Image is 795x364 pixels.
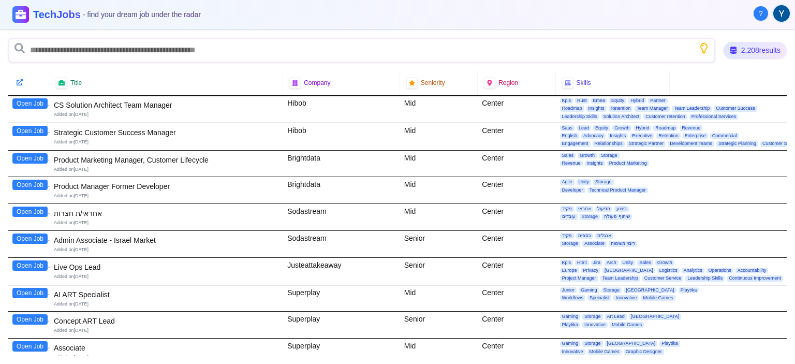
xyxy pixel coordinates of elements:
span: Logistics [657,268,680,273]
div: CS Solution Architect Team Manager [54,100,279,110]
span: Executive [630,133,654,139]
span: Advocacy [581,133,606,139]
span: Specialist [587,295,612,301]
span: אחראי [576,206,593,212]
span: Emea [591,98,608,104]
span: Insights [608,133,628,139]
span: Saas [560,125,575,131]
span: Playtika [560,322,581,328]
span: Storage [582,341,603,346]
span: Mobile Games [641,295,675,301]
span: Jira [591,260,603,266]
span: Gaming [560,314,581,319]
span: Arch [605,260,619,266]
span: Strategic Planning [716,141,758,147]
span: Strategic Partner [627,141,666,147]
div: אחראי/ת חצרות [54,208,279,219]
span: ? [759,8,763,19]
span: Revenue [560,161,583,166]
span: Playtika [679,287,699,293]
div: Admin Associate - Israel Market [54,235,279,245]
img: User avatar [773,5,790,22]
div: Superplay [283,285,400,312]
span: Mobile Games [610,322,644,328]
span: Skills [577,79,591,87]
div: Mid [400,204,478,230]
div: Mid [400,151,478,177]
span: Unity [577,179,592,185]
div: Added on [DATE] [54,301,279,308]
div: Added on [DATE] [54,193,279,199]
span: Team Leadership [600,275,640,281]
div: Added on [DATE] [54,139,279,145]
div: Added on [DATE] [54,166,279,173]
span: Leadership Skills [560,114,599,120]
span: Insights [585,161,605,166]
div: Brightdata [283,151,400,177]
div: Senior [400,312,478,338]
span: Associate [582,241,607,246]
div: Center [478,258,555,285]
span: Accountability [735,268,769,273]
span: Insights [586,106,607,111]
button: About Techjobs [754,6,768,21]
span: Storage [593,179,614,185]
span: [GEOGRAPHIC_DATA] [624,287,676,293]
span: כספים [576,233,593,239]
div: Center [478,96,555,123]
span: Customer retention [643,114,687,120]
div: Product Manager Former Developer [54,181,279,192]
div: Center [478,123,555,150]
span: Project Manager [560,275,598,281]
span: Sales [637,260,653,266]
button: Show search tips [699,43,709,53]
div: Senior [400,231,478,257]
span: Seniority [421,79,445,87]
button: Open Job [12,314,48,325]
span: [GEOGRAPHIC_DATA] [629,314,682,319]
span: Analytics [682,268,704,273]
div: Mid [400,285,478,312]
div: Hibob [283,96,400,123]
span: Operations [706,268,733,273]
div: Hibob [283,123,400,150]
span: Relationships [593,141,625,147]
span: Unity [621,260,636,266]
div: Added on [DATE] [54,220,279,226]
div: Added on [DATE] [54,273,279,280]
div: Strategic Customer Success Manager [54,127,279,138]
span: עובדים [560,214,578,220]
button: Open Job [12,207,48,217]
button: Open Job [12,288,48,298]
span: Privacy [581,268,601,273]
span: Kpis [560,260,573,266]
span: Art Lead [605,314,627,319]
span: Title [70,79,82,87]
span: Company [304,79,330,87]
span: Storage [601,287,622,293]
span: Workflows [560,295,585,301]
div: Senior [400,258,478,285]
span: Team Leadership [672,106,712,111]
span: Junior [560,287,577,293]
span: Rust [575,98,589,104]
button: Open Job [12,98,48,109]
div: Center [478,177,555,203]
span: Technical Product Manager [587,187,648,193]
button: Open Job [12,180,48,190]
div: AI ART Specialist [54,289,279,300]
span: Gaming [579,287,599,293]
span: Europe [560,268,579,273]
div: 2,208 results [724,42,787,59]
button: Open Job [12,126,48,136]
div: Added on [DATE] [54,246,279,253]
span: פקיד [560,233,574,239]
div: Added on [DATE] [54,327,279,334]
div: Sodastream [283,204,400,230]
span: Engagement [560,141,591,147]
div: Mid [400,96,478,123]
span: English [560,133,580,139]
div: Associate [54,343,279,353]
span: ביצוע [614,206,629,212]
div: Sodastream [283,231,400,257]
